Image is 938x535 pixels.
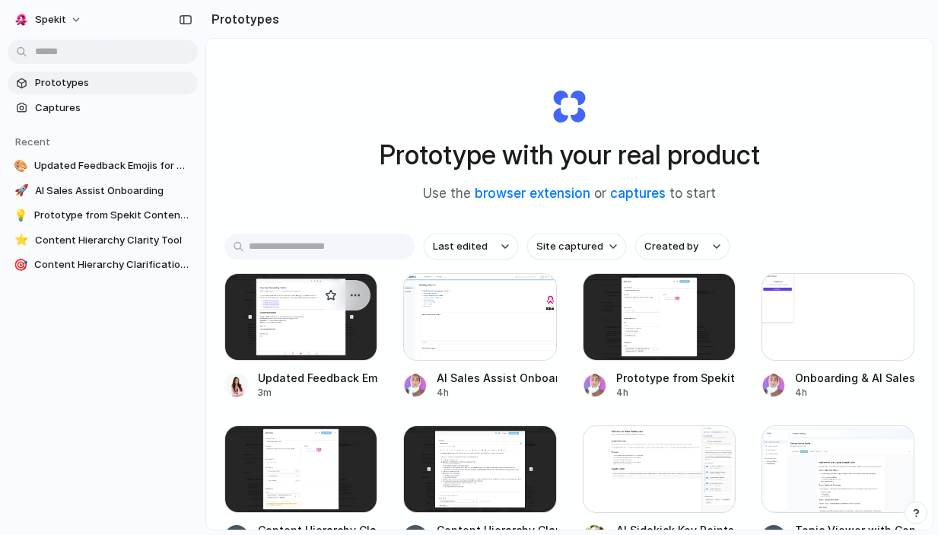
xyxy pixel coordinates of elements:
[475,186,590,201] a: browser extension
[8,180,198,202] a: 🚀AI Sales Assist Onboarding
[34,208,192,223] span: Prototype from Spekit Content Map
[762,273,914,400] a: Onboarding & AI Sales Coaching ToolOnboarding & AI Sales Coaching Tool4h
[8,253,198,276] a: 🎯Content Hierarchy Clarification Tool
[14,208,28,223] div: 💡
[35,233,192,248] span: Content Hierarchy Clarity Tool
[205,10,279,28] h2: Prototypes
[433,239,488,254] span: Last edited
[437,370,556,386] div: AI Sales Assist Onboarding
[8,97,198,119] a: Captures
[616,370,736,386] div: Prototype from Spekit Content Map
[14,183,29,199] div: 🚀
[34,257,192,272] span: Content Hierarchy Clarification Tool
[8,229,198,252] a: ⭐Content Hierarchy Clarity Tool
[14,233,29,248] div: ⭐
[14,158,28,174] div: 🎨
[536,239,603,254] span: Site captured
[380,135,760,175] h1: Prototype with your real product
[258,386,377,400] div: 3m
[527,234,626,260] button: Site captured
[616,386,736,400] div: 4h
[635,234,730,260] button: Created by
[35,183,192,199] span: AI Sales Assist Onboarding
[795,386,914,400] div: 4h
[35,75,192,91] span: Prototypes
[224,273,377,400] a: Updated Feedback Emojis for Content ReviewUpdated Feedback Emojis for Content Review3m
[583,273,736,400] a: Prototype from Spekit Content MapPrototype from Spekit Content Map4h
[8,72,198,94] a: Prototypes
[258,370,377,386] div: Updated Feedback Emojis for Content Review
[35,100,192,116] span: Captures
[35,12,66,27] span: Spekit
[795,370,914,386] div: Onboarding & AI Sales Coaching Tool
[8,154,198,177] a: 🎨Updated Feedback Emojis for Content Review
[15,135,50,148] span: Recent
[8,8,90,32] button: Spekit
[14,257,28,272] div: 🎯
[424,234,518,260] button: Last edited
[644,239,698,254] span: Created by
[34,158,192,174] span: Updated Feedback Emojis for Content Review
[610,186,666,201] a: captures
[423,184,716,204] span: Use the or to start
[437,386,556,400] div: 4h
[403,273,556,400] a: AI Sales Assist OnboardingAI Sales Assist Onboarding4h
[8,204,198,227] a: 💡Prototype from Spekit Content Map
